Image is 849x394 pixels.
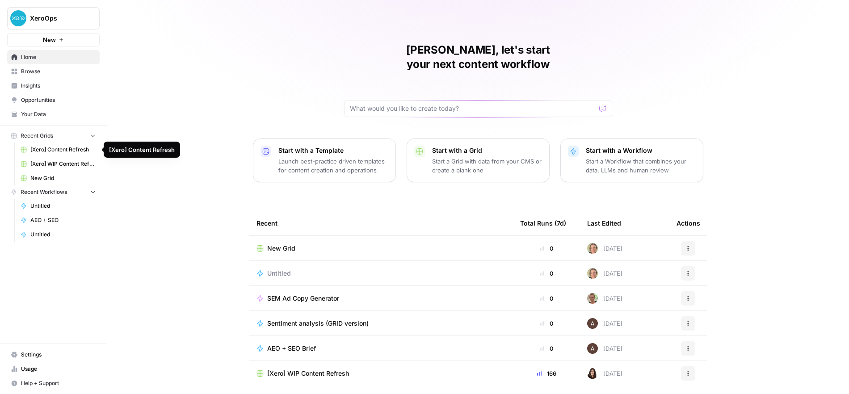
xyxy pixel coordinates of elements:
a: Insights [7,79,100,93]
a: Your Data [7,107,100,122]
span: Usage [21,365,96,373]
button: Recent Workflows [7,185,100,199]
a: [Xero] Content Refresh [17,143,100,157]
input: What would you like to create today? [350,104,596,113]
span: Untitled [30,202,96,210]
span: New Grid [30,174,96,182]
span: Untitled [30,231,96,239]
span: New Grid [267,244,295,253]
span: Untitled [267,269,291,278]
p: Start with a Grid [432,146,542,155]
a: Untitled [17,227,100,242]
img: r4nv6nua48ainfjalkq5gwxh1yyk [587,368,598,379]
p: Start a Workflow that combines your data, LLMs and human review [586,157,696,175]
div: 0 [520,319,573,328]
img: wtbmvrjo3qvncyiyitl6zoukl9gz [587,343,598,354]
a: [Xero] WIP Content Refresh [17,157,100,171]
div: Last Edited [587,211,621,235]
img: lmunieaapx9c9tryyoi7fiszj507 [587,293,598,304]
a: AEO + SEO [17,213,100,227]
a: New Grid [256,244,506,253]
span: Browse [21,67,96,75]
a: Sentiment analysis (GRID version) [256,319,506,328]
button: Workspace: XeroOps [7,7,100,29]
span: Home [21,53,96,61]
h1: [PERSON_NAME], let's start your next content workflow [344,43,612,71]
span: Recent Workflows [21,188,67,196]
span: [Xero] WIP Content Refresh [30,160,96,168]
a: [Xero] WIP Content Refresh [256,369,506,378]
div: Recent [256,211,506,235]
span: Sentiment analysis (GRID version) [267,319,369,328]
span: AEO + SEO Brief [267,344,316,353]
p: Launch best-practice driven templates for content creation and operations [278,157,388,175]
p: Start with a Workflow [586,146,696,155]
div: Actions [677,211,700,235]
img: wtbmvrjo3qvncyiyitl6zoukl9gz [587,318,598,329]
a: AEO + SEO Brief [256,344,506,353]
div: Total Runs (7d) [520,211,566,235]
div: 0 [520,269,573,278]
a: Untitled [256,269,506,278]
div: [DATE] [587,243,622,254]
span: New [43,35,56,44]
div: 0 [520,244,573,253]
button: New [7,33,100,46]
div: [DATE] [587,268,622,279]
img: ek75m6ampmzt8nwtg1wmmk0g9r0j [587,268,598,279]
a: SEM Ad Copy Generator [256,294,506,303]
a: Home [7,50,100,64]
a: Untitled [17,199,100,213]
span: Recent Grids [21,132,53,140]
a: New Grid [17,171,100,185]
button: Help + Support [7,376,100,390]
div: 0 [520,344,573,353]
a: Usage [7,362,100,376]
span: Your Data [21,110,96,118]
button: Recent Grids [7,129,100,143]
a: Opportunities [7,93,100,107]
div: [DATE] [587,368,622,379]
span: XeroOps [30,14,84,23]
span: Opportunities [21,96,96,104]
img: XeroOps Logo [10,10,26,26]
span: [Xero] Content Refresh [30,146,96,154]
div: [DATE] [587,318,622,329]
span: Insights [21,82,96,90]
img: ek75m6ampmzt8nwtg1wmmk0g9r0j [587,243,598,254]
div: 166 [520,369,573,378]
button: Start with a GridStart a Grid with data from your CMS or create a blank one [407,138,550,182]
div: 0 [520,294,573,303]
span: Settings [21,351,96,359]
span: [Xero] WIP Content Refresh [267,369,349,378]
p: Start with a Template [278,146,388,155]
span: Help + Support [21,379,96,387]
span: SEM Ad Copy Generator [267,294,339,303]
a: Settings [7,348,100,362]
span: AEO + SEO [30,216,96,224]
button: Start with a WorkflowStart a Workflow that combines your data, LLMs and human review [560,138,703,182]
button: Start with a TemplateLaunch best-practice driven templates for content creation and operations [253,138,396,182]
div: [Xero] Content Refresh [109,145,175,154]
a: Browse [7,64,100,79]
div: [DATE] [587,293,622,304]
p: Start a Grid with data from your CMS or create a blank one [432,157,542,175]
div: [DATE] [587,343,622,354]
